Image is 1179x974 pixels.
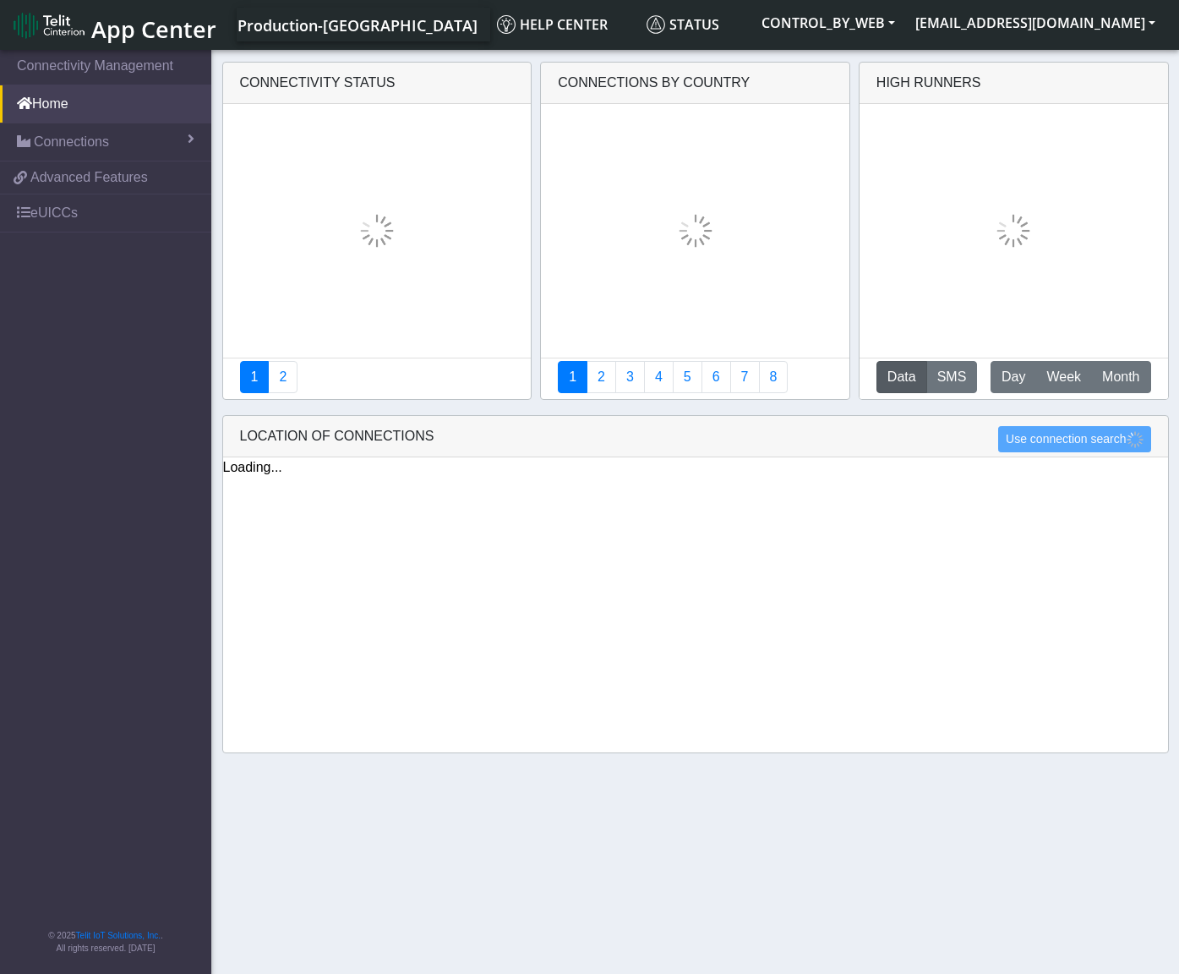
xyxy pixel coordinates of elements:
a: Your current platform instance [237,8,477,41]
button: SMS [926,361,978,393]
a: Usage per Country [615,361,645,393]
nav: Summary paging [558,361,832,393]
span: Production-[GEOGRAPHIC_DATA] [237,15,478,36]
a: Connections By Carrier [644,361,674,393]
button: CONTROL_BY_WEB [751,8,905,38]
button: Use connection search [998,426,1150,452]
a: Connectivity status [240,361,270,393]
nav: Summary paging [240,361,515,393]
img: loading.gif [996,214,1030,248]
a: Usage by Carrier [673,361,702,393]
span: Advanced Features [30,167,148,188]
span: Week [1046,367,1081,387]
img: knowledge.svg [497,15,516,34]
img: loading [1127,431,1144,448]
img: logo-telit-cinterion-gw-new.png [14,12,85,39]
img: loading.gif [360,214,394,248]
a: Not Connected for 30 days [759,361,789,393]
a: Connections By Country [558,361,587,393]
span: Connections [34,132,109,152]
button: [EMAIL_ADDRESS][DOMAIN_NAME] [905,8,1165,38]
img: status.svg [647,15,665,34]
div: Loading... [223,457,1168,478]
span: Month [1102,367,1139,387]
a: 14 Days Trend [701,361,731,393]
img: loading.gif [679,214,712,248]
a: Help center [490,8,640,41]
span: Status [647,15,719,34]
a: Deployment status [268,361,297,393]
a: Telit IoT Solutions, Inc. [76,931,161,940]
button: Month [1091,361,1150,393]
div: Connections By Country [541,63,849,104]
div: High Runners [876,73,981,93]
div: LOCATION OF CONNECTIONS [223,416,1168,457]
a: Zero Session [730,361,760,393]
span: Day [1002,367,1025,387]
a: App Center [14,7,214,43]
a: Carrier [587,361,616,393]
span: App Center [91,14,216,45]
span: Help center [497,15,608,34]
div: Connectivity status [223,63,532,104]
button: Data [876,361,927,393]
button: Day [991,361,1036,393]
a: Status [640,8,751,41]
button: Week [1035,361,1092,393]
